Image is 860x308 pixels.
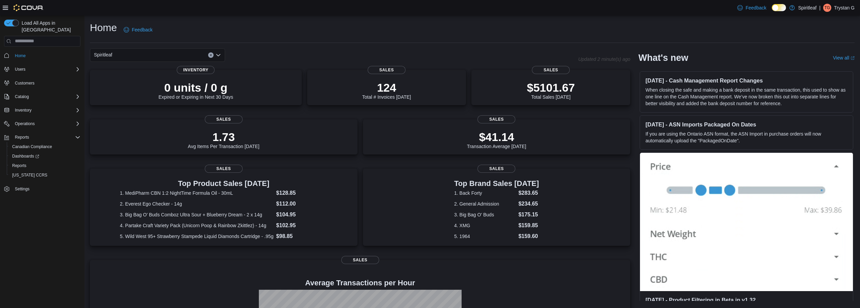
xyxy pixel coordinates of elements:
[798,4,816,12] p: Spiritleaf
[7,170,83,180] button: [US_STATE] CCRS
[12,153,39,159] span: Dashboards
[1,184,83,194] button: Settings
[15,121,35,126] span: Operations
[454,200,516,207] dt: 2. General Admission
[518,200,539,208] dd: $234.65
[1,51,83,61] button: Home
[527,81,575,94] p: $5101.67
[1,105,83,115] button: Inventory
[276,211,327,219] dd: $104.95
[645,131,847,144] p: If you are using the Ontario ASN format, the ASN Import in purchase orders will now automatically...
[578,56,630,62] p: Updated 2 minute(s) ago
[121,23,155,37] a: Feedback
[12,106,80,114] span: Inventory
[15,53,26,58] span: Home
[645,87,847,107] p: When closing the safe and making a bank deposit in the same transaction, this used to show as one...
[834,4,855,12] p: Trystan G
[12,144,52,149] span: Canadian Compliance
[9,152,80,160] span: Dashboards
[527,81,575,100] div: Total Sales [DATE]
[477,115,515,123] span: Sales
[645,77,847,84] h3: [DATE] - Cash Management Report Changes
[12,172,47,178] span: [US_STATE] CCRS
[19,20,80,33] span: Load All Apps in [GEOGRAPHIC_DATA]
[12,133,32,141] button: Reports
[276,189,327,197] dd: $128.85
[4,48,80,212] nav: Complex example
[12,185,80,193] span: Settings
[735,1,769,15] a: Feedback
[12,93,80,101] span: Catalog
[12,163,26,168] span: Reports
[90,21,117,34] h1: Home
[454,211,516,218] dt: 3. Big Bag O' Buds
[14,4,44,11] img: Cova
[467,130,526,144] p: $41.14
[645,121,847,128] h3: [DATE] - ASN Imports Packaged On Dates
[120,233,274,240] dt: 5. Wild West 95+ Strawberry Stampede Liquid Diamonds Cartridge - .95g
[12,52,28,60] a: Home
[208,52,214,58] button: Clear input
[15,67,25,72] span: Users
[188,130,260,149] div: Avg Items Per Transaction [DATE]
[1,92,83,101] button: Catalog
[188,130,260,144] p: 1.73
[819,4,820,12] p: |
[833,55,855,61] a: View allExternal link
[518,189,539,197] dd: $283.65
[9,162,29,170] a: Reports
[1,65,83,74] button: Users
[362,81,411,100] div: Total # Invoices [DATE]
[12,65,80,73] span: Users
[158,81,233,100] div: Expired or Expiring in Next 30 Days
[120,190,274,196] dt: 1. MediPharm CBN 1:2 NightTime Formula Oil - 30mL
[12,133,80,141] span: Reports
[12,120,80,128] span: Operations
[158,81,233,94] p: 0 units / 0 g
[772,4,786,11] input: Dark Mode
[645,297,847,303] h3: [DATE] - Product Filtering in Beta in v1.32
[9,171,50,179] a: [US_STATE] CCRS
[638,52,688,63] h2: What's new
[518,221,539,230] dd: $159.85
[205,165,243,173] span: Sales
[341,256,379,264] span: Sales
[120,180,327,188] h3: Top Product Sales [DATE]
[745,4,766,11] span: Feedback
[12,93,31,101] button: Catalog
[518,211,539,219] dd: $175.15
[1,133,83,142] button: Reports
[1,78,83,88] button: Customers
[12,65,28,73] button: Users
[9,143,80,151] span: Canadian Compliance
[132,26,152,33] span: Feedback
[825,4,830,12] span: TG
[120,222,274,229] dt: 4. Partake Craft Variety Pack (Unicorn Poop & Rainbow Zkittlez) - 14g
[15,94,29,99] span: Catalog
[9,143,55,151] a: Canadian Compliance
[177,66,215,74] span: Inventory
[7,142,83,151] button: Canadian Compliance
[823,4,831,12] div: Trystan G
[12,120,38,128] button: Operations
[9,162,80,170] span: Reports
[12,106,34,114] button: Inventory
[454,222,516,229] dt: 4. XMG
[12,79,37,87] a: Customers
[94,51,112,59] span: Spiritleaf
[454,180,539,188] h3: Top Brand Sales [DATE]
[532,66,570,74] span: Sales
[15,186,29,192] span: Settings
[12,79,80,87] span: Customers
[15,135,29,140] span: Reports
[120,211,274,218] dt: 3. Big Bag O' Buds Comboz Ultra Sour + Blueberry Dream - 2 x 14g
[1,119,83,128] button: Operations
[9,171,80,179] span: Washington CCRS
[454,233,516,240] dt: 5. 1964
[368,66,406,74] span: Sales
[205,115,243,123] span: Sales
[276,200,327,208] dd: $112.00
[477,165,515,173] span: Sales
[454,190,516,196] dt: 1. Back Forty
[95,279,625,287] h4: Average Transactions per Hour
